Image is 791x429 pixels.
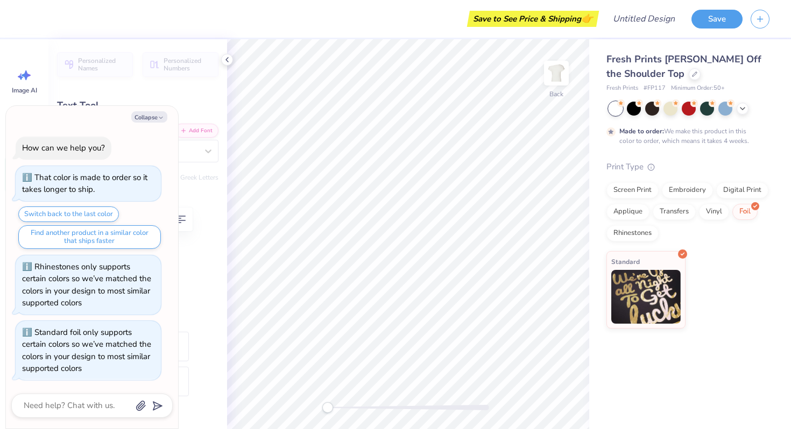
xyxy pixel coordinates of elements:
[12,86,37,95] span: Image AI
[644,84,666,93] span: # FP117
[470,11,596,27] div: Save to See Price & Shipping
[78,57,126,72] span: Personalized Names
[131,111,167,123] button: Collapse
[653,204,696,220] div: Transfers
[606,84,638,93] span: Fresh Prints
[606,161,769,173] div: Print Type
[322,402,333,413] div: Accessibility label
[18,206,119,222] button: Switch back to the last color
[611,270,681,324] img: Standard
[22,327,151,374] div: Standard foil only supports certain colors so we’ve matched the colors in your design to most sim...
[57,52,133,77] button: Personalized Names
[604,8,683,30] input: Untitled Design
[671,84,725,93] span: Minimum Order: 50 +
[151,173,218,182] button: Switch to Greek Letters
[546,62,567,84] img: Back
[619,126,752,146] div: We make this product in this color to order, which means it takes 4 weeks.
[143,52,218,77] button: Personalized Numbers
[691,10,743,28] button: Save
[164,57,212,72] span: Personalized Numbers
[611,256,640,267] span: Standard
[581,12,593,25] span: 👉
[606,225,659,241] div: Rhinestones
[606,204,649,220] div: Applique
[22,261,151,309] div: Rhinestones only supports certain colors so we’ve matched the colors in your design to most simil...
[716,182,768,198] div: Digital Print
[619,127,664,135] strong: Made to order:
[22,142,105,153] div: How can we help you?
[57,98,218,113] div: Text Tool
[662,182,713,198] div: Embroidery
[549,89,563,99] div: Back
[732,204,758,220] div: Foil
[18,225,161,249] button: Find another product in a similar color that ships faster
[174,124,218,138] button: Add Font
[606,182,659,198] div: Screen Print
[699,204,729,220] div: Vinyl
[606,53,761,80] span: Fresh Prints [PERSON_NAME] Off the Shoulder Top
[22,172,147,195] div: That color is made to order so it takes longer to ship.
